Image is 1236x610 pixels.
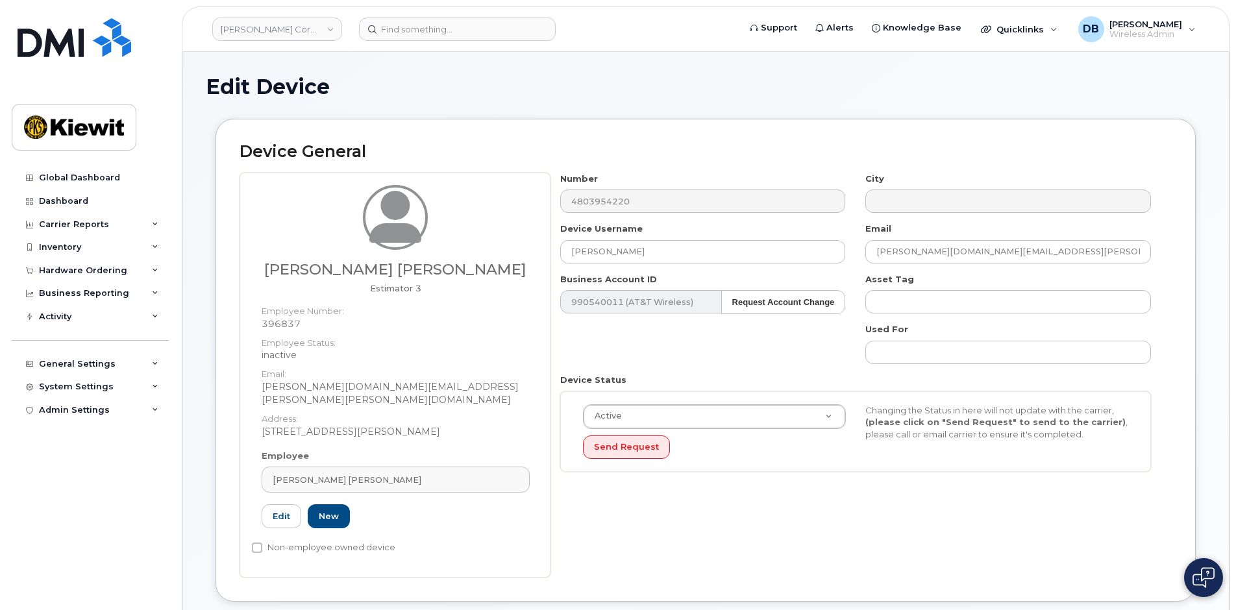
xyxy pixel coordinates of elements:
dd: inactive [262,348,530,361]
img: Open chat [1193,567,1215,588]
a: Edit [262,504,301,528]
h2: Device General [240,143,1172,161]
label: Device Status [560,374,626,386]
dd: [STREET_ADDRESS][PERSON_NAME] [262,425,530,438]
label: City [865,173,884,185]
h1: Edit Device [206,75,1205,98]
div: Changing the Status in here will not update with the carrier, , please call or email carrier to e... [856,404,1138,441]
input: Non-employee owned device [252,543,262,553]
span: Active [587,410,622,422]
label: Number [560,173,598,185]
label: Employee [262,450,309,462]
h3: [PERSON_NAME] [PERSON_NAME] [262,262,530,278]
a: New [308,504,350,528]
strong: (please click on "Send Request" to send to the carrier) [865,417,1126,427]
dt: Employee Number: [262,299,530,317]
dt: Email: [262,361,530,380]
a: [PERSON_NAME] [PERSON_NAME] [262,467,530,493]
dt: Employee Status: [262,330,530,349]
label: Email [865,223,891,235]
label: Used For [865,323,908,335]
span: [PERSON_NAME] [PERSON_NAME] [273,474,421,486]
dd: 396837 [262,317,530,330]
button: Request Account Change [721,290,846,314]
label: Business Account ID [560,273,657,286]
label: Asset Tag [865,273,914,286]
dt: Address: [262,406,530,425]
span: Job title [370,283,421,293]
strong: Request Account Change [732,297,835,307]
label: Device Username [560,223,643,235]
a: Active [584,405,845,428]
dd: [PERSON_NAME][DOMAIN_NAME][EMAIL_ADDRESS][PERSON_NAME][PERSON_NAME][DOMAIN_NAME] [262,380,530,406]
button: Send Request [583,435,670,459]
label: Non-employee owned device [252,540,395,555]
